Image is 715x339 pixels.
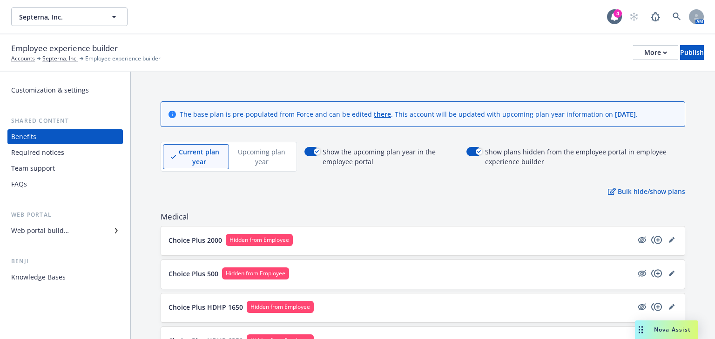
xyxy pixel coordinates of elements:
[19,12,100,22] span: Septerna, Inc.
[646,7,665,26] a: Report a Bug
[636,234,648,246] a: hidden
[636,301,648,312] a: hidden
[7,223,123,238] a: Web portal builder
[229,236,289,244] span: Hidden from Employee
[226,269,285,278] span: Hidden from Employee
[161,211,685,222] span: Medical
[7,129,123,144] a: Benefits
[651,301,662,312] a: copyPlus
[180,110,374,119] span: The base plan is pre-populated from Force and can be edited
[668,7,686,26] a: Search
[614,9,622,18] div: 4
[169,301,633,313] button: Choice Plus HDHP 1650Hidden from Employee
[169,234,633,246] button: Choice Plus 2000Hidden from Employee
[11,83,89,98] div: Customization & settings
[7,270,123,285] a: Knowledge Bases
[635,320,647,339] div: Drag to move
[323,147,459,166] span: Show the upcoming plan year in the employee portal
[374,110,391,119] a: there
[7,210,123,219] div: Web portal
[651,234,662,246] a: copyPlus
[485,147,685,166] span: Show plans hidden from the employee portal in employee experience builder
[169,302,243,312] p: Choice Plus HDHP 1650
[651,268,662,279] a: copyPlus
[7,177,123,192] a: FAQs
[615,110,638,119] span: [DATE] .
[7,145,123,160] a: Required notices
[7,161,123,176] a: Team support
[177,147,221,166] p: Current plan year
[608,186,685,196] p: Bulk hide/show plans
[11,223,69,238] div: Web portal builder
[680,46,704,60] div: Publish
[7,257,123,266] div: Benji
[635,320,698,339] button: Nova Assist
[666,234,677,246] a: editPencil
[169,235,222,245] p: Choice Plus 2000
[11,54,35,63] a: Accounts
[625,7,643,26] a: Start snowing
[680,45,704,60] button: Publish
[237,147,286,166] p: Upcoming plan year
[666,301,677,312] a: editPencil
[11,177,27,192] div: FAQs
[636,268,648,279] a: hidden
[654,326,691,333] span: Nova Assist
[85,54,161,63] span: Employee experience builder
[42,54,78,63] a: Septerna, Inc.
[11,270,66,285] div: Knowledge Bases
[633,45,678,60] button: More
[391,110,615,119] span: . This account will be updated with upcoming plan year information on
[644,46,667,60] div: More
[250,303,310,311] span: Hidden from Employee
[11,129,36,144] div: Benefits
[11,161,55,176] div: Team support
[169,269,218,279] p: Choice Plus 500
[11,7,128,26] button: Septerna, Inc.
[7,83,123,98] a: Customization & settings
[7,116,123,126] div: Shared content
[11,145,64,160] div: Required notices
[666,268,677,279] a: editPencil
[11,42,118,54] span: Employee experience builder
[169,267,633,279] button: Choice Plus 500Hidden from Employee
